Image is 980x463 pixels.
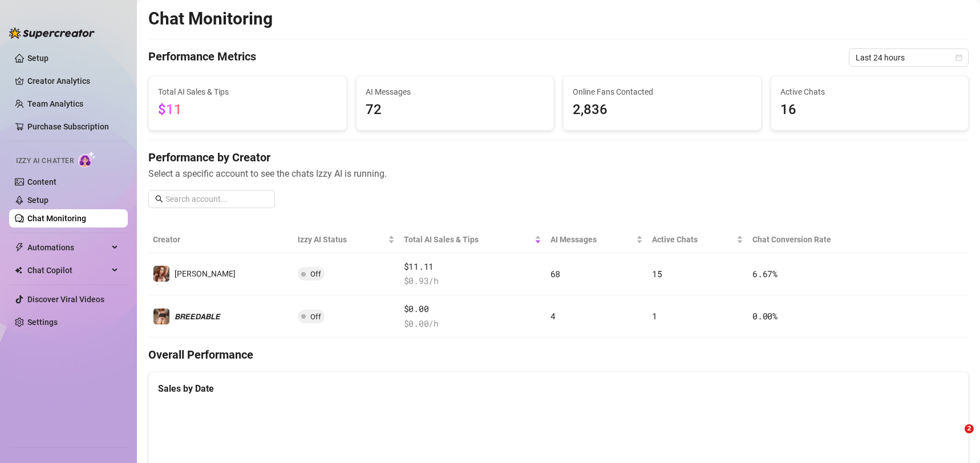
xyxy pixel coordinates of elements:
[148,149,969,165] h4: Performance by Creator
[148,48,256,67] h4: Performance Metrics
[748,226,886,253] th: Chat Conversion Rate
[404,302,541,316] span: $0.00
[404,233,532,246] span: Total AI Sales & Tips
[310,270,321,278] span: Off
[752,268,777,279] span: 6.67 %
[158,101,182,117] span: $11
[293,226,399,253] th: Izzy AI Status
[16,156,74,166] span: Izzy AI Chatter
[550,310,556,322] span: 4
[573,99,752,121] span: 2,836
[652,233,735,246] span: Active Chats
[27,196,48,205] a: Setup
[148,347,969,363] h4: Overall Performance
[366,86,545,98] span: AI Messages
[550,233,634,246] span: AI Messages
[153,266,169,282] img: 𝘼𝙇𝙄𝘾𝙀
[752,310,777,322] span: 0.00 %
[27,318,58,327] a: Settings
[78,151,96,168] img: AI Chatter
[780,99,959,121] span: 16
[856,49,962,66] span: Last 24 hours
[573,86,752,98] span: Online Fans Contacted
[652,310,657,322] span: 1
[404,274,541,288] span: $ 0.93 /h
[27,261,108,279] span: Chat Copilot
[27,54,48,63] a: Setup
[310,312,321,321] span: Off
[175,312,220,321] span: 𝘽𝙍𝙀𝙀𝘿𝘼𝘽𝙇𝙀
[404,317,541,331] span: $ 0.00 /h
[15,266,22,274] img: Chat Copilot
[955,54,962,61] span: calendar
[155,195,163,203] span: search
[27,99,83,108] a: Team Analytics
[399,226,546,253] th: Total AI Sales & Tips
[27,72,119,90] a: Creator Analytics
[175,269,236,278] span: [PERSON_NAME]
[546,226,647,253] th: AI Messages
[27,295,104,304] a: Discover Viral Videos
[165,193,268,205] input: Search account...
[27,117,119,136] a: Purchase Subscription
[27,177,56,186] a: Content
[965,424,974,433] span: 2
[652,268,662,279] span: 15
[15,243,24,252] span: thunderbolt
[158,381,959,396] div: Sales by Date
[27,238,108,257] span: Automations
[941,424,969,452] iframe: Intercom live chat
[298,233,386,246] span: Izzy AI Status
[148,226,293,253] th: Creator
[148,166,969,181] span: Select a specific account to see the chats Izzy AI is running.
[158,86,337,98] span: Total AI Sales & Tips
[647,226,748,253] th: Active Chats
[27,214,86,223] a: Chat Monitoring
[404,260,541,274] span: $11.11
[148,8,273,30] h2: Chat Monitoring
[9,27,95,39] img: logo-BBDzfeDw.svg
[550,268,560,279] span: 68
[153,308,169,324] img: 𝘽𝙍𝙀𝙀𝘿𝘼𝘽𝙇𝙀
[780,86,959,98] span: Active Chats
[366,99,545,121] span: 72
